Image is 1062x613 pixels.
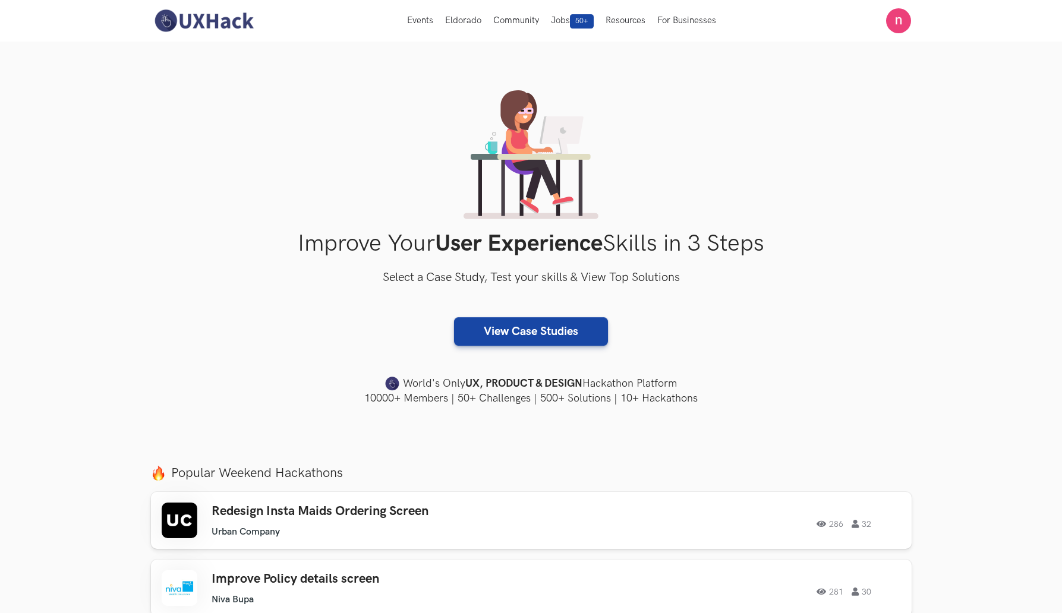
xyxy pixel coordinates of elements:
[212,594,254,605] li: Niva Bupa
[435,230,603,258] strong: User Experience
[886,8,911,33] img: Your profile pic
[852,587,871,596] span: 30
[817,587,843,596] span: 281
[212,571,549,587] h3: Improve Policy details screen
[151,8,257,33] img: UXHack-logo.png
[151,466,166,481] img: fire.png
[151,375,912,392] h4: World's Only Hackathon Platform
[151,465,912,481] label: Popular Weekend Hackathons
[151,391,912,406] h4: 10000+ Members | 50+ Challenges | 500+ Solutions | 10+ Hackathons
[570,14,594,29] span: 50+
[464,90,598,219] img: lady working on laptop
[151,268,912,287] h3: Select a Case Study, Test your skills & View Top Solutions
[212,526,280,538] li: Urban Company
[465,375,582,392] strong: UX, PRODUCT & DESIGN
[385,376,399,391] img: uxhack-favicon-image.png
[817,520,843,528] span: 286
[151,230,912,258] h1: Improve Your Skills in 3 Steps
[454,317,608,346] a: View Case Studies
[852,520,871,528] span: 32
[151,492,912,549] a: Redesign Insta Maids Ordering Screen Urban Company 286 32
[212,504,549,519] h3: Redesign Insta Maids Ordering Screen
